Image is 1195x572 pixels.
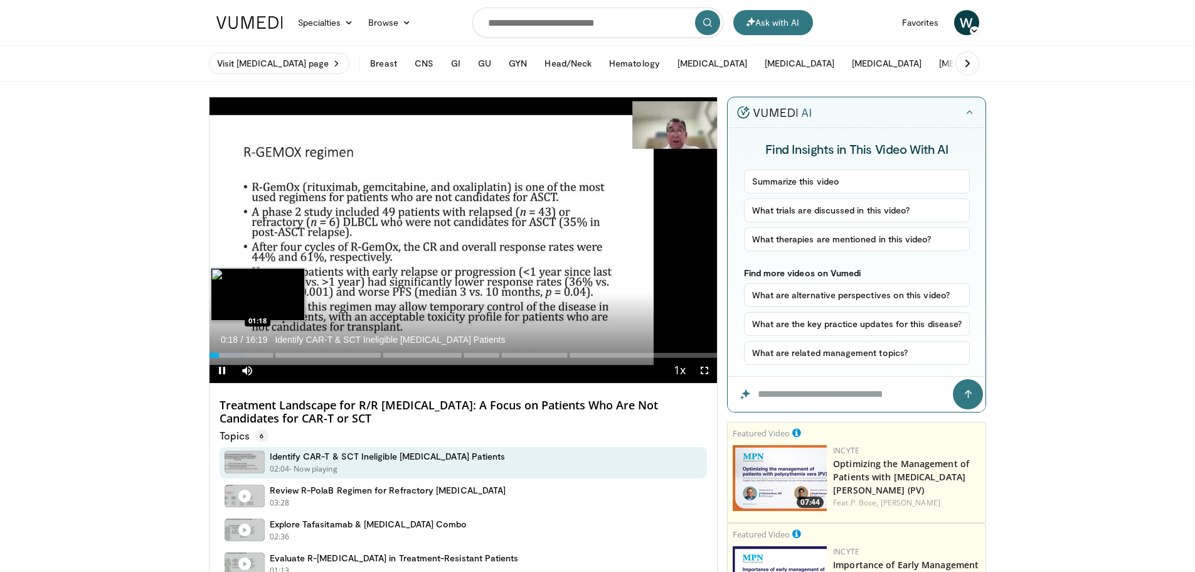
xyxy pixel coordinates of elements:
button: Playback Rate [667,358,692,383]
span: 6 [255,429,268,442]
p: Topics [220,429,268,442]
button: What are related management topics? [744,341,970,365]
button: [MEDICAL_DATA] [670,51,755,76]
h4: Evaluate R-[MEDICAL_DATA] in Treatment-Resistant Patients [270,553,519,564]
span: Identify CAR-T & SCT Ineligible [MEDICAL_DATA] Patients [275,334,505,345]
p: Find more videos on Vumedi [744,267,970,278]
img: image.jpeg [211,268,305,321]
p: 03:28 [270,497,290,509]
a: 07:44 [733,445,827,511]
input: Search topics, interventions [472,8,723,38]
button: GYN [501,51,534,76]
button: Mute [235,358,260,383]
input: Question for the AI [728,377,985,412]
button: Fullscreen [692,358,717,383]
h4: Find Insights in This Video With AI [744,141,970,157]
button: CNS [407,51,441,76]
button: Summarize this video [744,170,970,193]
h4: Explore Tafasitamab & [MEDICAL_DATA] Combo [270,519,467,530]
video-js: Video Player [210,97,718,384]
h4: Treatment Landscape for R/R [MEDICAL_DATA]: A Focus on Patients Who Are Not Candidates for CAR-T ... [220,399,708,426]
button: [MEDICAL_DATA] [844,51,929,76]
span: 07:44 [797,497,824,508]
button: [MEDICAL_DATA] [757,51,842,76]
small: Featured Video [733,428,790,439]
div: Feat. [833,497,980,509]
img: VuMedi Logo [216,16,283,29]
button: [MEDICAL_DATA] [932,51,1016,76]
button: Breast [363,51,404,76]
button: GI [443,51,468,76]
button: GU [470,51,499,76]
button: Ask with AI [733,10,813,35]
a: [PERSON_NAME] [881,497,940,508]
h4: Review R-PolaB Regimen for Refractory [MEDICAL_DATA] [270,485,506,496]
button: Pause [210,358,235,383]
img: b6962518-674a-496f-9814-4152d3874ecc.png.150x105_q85_crop-smart_upscale.png [733,445,827,511]
img: vumedi-ai-logo.v2.svg [737,106,811,119]
a: Browse [361,10,418,35]
span: / [241,335,243,345]
div: Progress Bar [210,353,718,358]
h4: Identify CAR-T & SCT Ineligible [MEDICAL_DATA] Patients [270,451,506,462]
a: Visit [MEDICAL_DATA] page [209,53,350,74]
a: W [954,10,979,35]
button: Head/Neck [537,51,599,76]
button: What therapies are mentioned in this video? [744,227,970,251]
span: 0:18 [221,335,238,345]
small: Featured Video [733,529,790,540]
a: Favorites [895,10,947,35]
a: Incyte [833,546,859,557]
button: What trials are discussed in this video? [744,198,970,222]
a: Specialties [290,10,361,35]
p: - Now playing [289,463,337,475]
span: 16:19 [245,335,267,345]
p: 02:04 [270,463,290,475]
p: 02:36 [270,531,290,542]
a: P. Bose, [851,497,879,508]
button: Hematology [602,51,667,76]
a: Incyte [833,445,859,456]
button: What are the key practice updates for this disease? [744,312,970,336]
button: What are alternative perspectives on this video? [744,283,970,307]
a: Optimizing the Management of Patients with [MEDICAL_DATA][PERSON_NAME] (PV) [833,458,969,496]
